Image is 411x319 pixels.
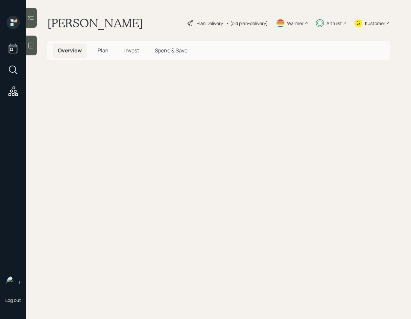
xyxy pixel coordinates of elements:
span: Overview [58,47,82,54]
span: Spend & Save [155,47,187,54]
div: Warmer [287,20,303,27]
div: • (old plan-delivery) [226,20,268,27]
span: Plan [98,47,109,54]
div: Plan Delivery [197,20,223,27]
div: Kustomer [365,20,385,27]
h1: [PERSON_NAME] [47,16,143,30]
div: Log out [5,297,21,303]
img: retirable_logo.png [7,276,20,289]
span: Invest [124,47,139,54]
div: Altruist [326,20,342,27]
